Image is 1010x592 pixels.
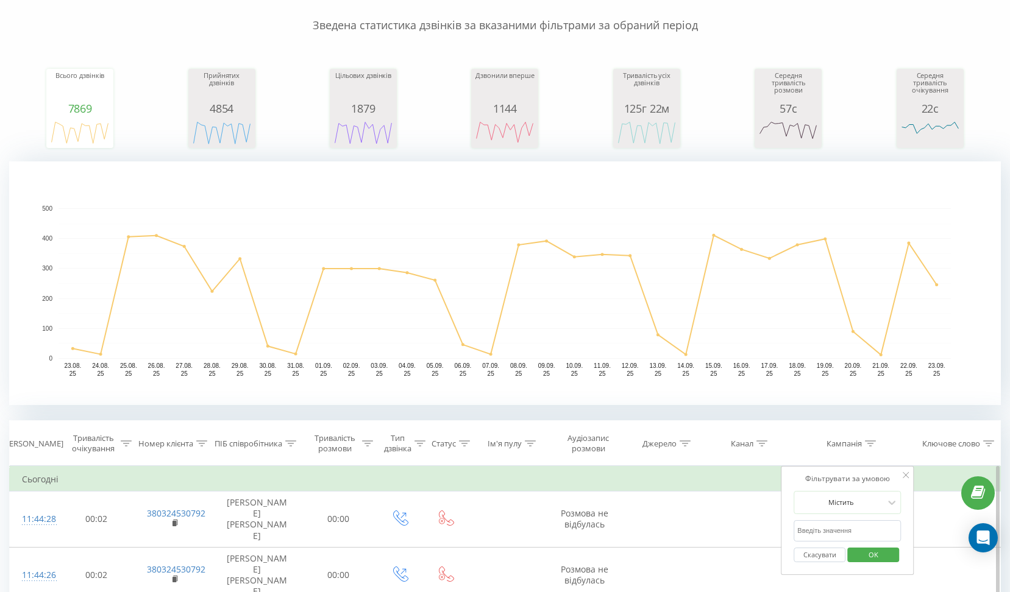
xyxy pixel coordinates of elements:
[561,507,608,530] span: Розмова не відбулась
[265,370,272,377] text: 25
[878,370,885,377] text: 25
[42,325,52,332] text: 100
[215,439,282,449] div: ПІБ співробітника
[845,362,862,369] text: 20.09.
[515,370,522,377] text: 25
[64,362,81,369] text: 23.08.
[204,362,221,369] text: 28.08.
[922,439,980,449] div: Ключове слово
[69,433,118,454] div: Тривалість очікування
[2,439,63,449] div: [PERSON_NAME]
[432,439,456,449] div: Статус
[705,362,722,369] text: 15.09.
[474,72,535,102] div: Дзвонили вперше
[9,161,1001,405] svg: A chart.
[683,370,690,377] text: 25
[153,370,160,377] text: 25
[872,362,889,369] text: 21.09.
[348,370,355,377] text: 25
[733,362,750,369] text: 16.09.
[900,102,961,115] div: 22с
[147,507,205,519] a: 380324530792
[92,362,109,369] text: 24.08.
[474,102,535,115] div: 1144
[655,370,662,377] text: 25
[510,362,527,369] text: 08.09.
[455,362,472,369] text: 06.09.
[731,439,753,449] div: Канал
[293,370,300,377] text: 25
[847,548,899,563] button: OK
[181,370,188,377] text: 25
[232,362,249,369] text: 29.08.
[404,370,411,377] text: 25
[125,370,132,377] text: 25
[69,370,77,377] text: 25
[191,115,252,151] svg: A chart.
[460,370,467,377] text: 25
[900,362,917,369] text: 22.09.
[120,362,137,369] text: 25.08.
[42,295,52,302] text: 200
[710,370,717,377] text: 25
[176,362,193,369] text: 27.08.
[758,115,819,151] svg: A chart.
[794,473,901,485] div: Фільтрувати за умовою
[98,370,105,377] text: 25
[333,102,394,115] div: 1879
[376,370,383,377] text: 25
[933,370,941,377] text: 25
[49,102,110,115] div: 7869
[928,362,945,369] text: 23.09.
[138,439,193,449] div: Номер клієнта
[147,563,205,575] a: 380324530792
[571,370,578,377] text: 25
[315,362,332,369] text: 01.09.
[10,467,1001,492] td: Сьогодні
[474,115,535,151] svg: A chart.
[616,115,677,151] div: A chart.
[482,362,499,369] text: 07.09.
[616,72,677,102] div: Тривалість усіх дзвінків
[758,102,819,115] div: 57с
[59,492,135,548] td: 00:02
[371,362,388,369] text: 03.09.
[822,370,829,377] text: 25
[49,115,110,151] svg: A chart.
[622,362,639,369] text: 12.09.
[215,492,300,548] td: [PERSON_NAME] [PERSON_NAME]
[627,370,634,377] text: 25
[738,370,745,377] text: 25
[561,563,608,586] span: Розмова не відбулась
[856,545,891,564] span: OK
[191,102,252,115] div: 4854
[616,102,677,115] div: 125г 22м
[905,370,912,377] text: 25
[191,72,252,102] div: Прийнятих дзвінків
[236,370,244,377] text: 25
[320,370,327,377] text: 25
[677,362,694,369] text: 14.09.
[311,433,359,454] div: Тривалість розмови
[758,72,819,102] div: Середня тривалість розмови
[794,520,901,541] input: Введіть значення
[850,370,857,377] text: 25
[900,115,961,151] svg: A chart.
[432,370,439,377] text: 25
[42,266,52,272] text: 300
[148,362,165,369] text: 26.08.
[794,370,801,377] text: 25
[766,370,774,377] text: 25
[794,548,845,563] button: Скасувати
[333,115,394,151] div: A chart.
[789,362,806,369] text: 18.09.
[642,439,677,449] div: Джерело
[900,72,961,102] div: Середня тривалість очікування
[538,362,555,369] text: 09.09.
[49,72,110,102] div: Всього дзвінків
